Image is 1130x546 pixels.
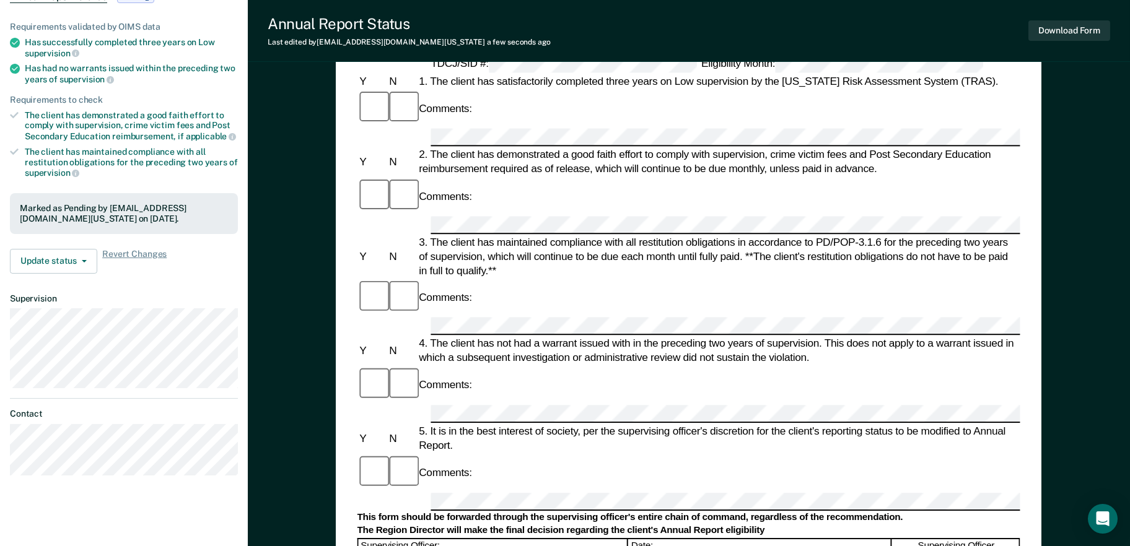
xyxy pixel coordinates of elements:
div: Comments: [417,102,475,116]
div: Y [357,74,387,89]
div: N [387,431,417,445]
div: Y [357,344,387,358]
div: Y [357,249,387,264]
div: 5. It is in the best interest of society, per the supervising officer's discretion for the client... [417,424,1020,453]
span: a few seconds ago [487,38,551,46]
div: Comments: [417,466,475,480]
div: 2. The client has demonstrated a good faith effort to comply with supervision, crime victim fees ... [417,147,1020,176]
div: Marked as Pending by [EMAIL_ADDRESS][DOMAIN_NAME][US_STATE] on [DATE]. [20,203,228,224]
div: N [387,74,417,89]
div: Y [357,431,387,445]
div: N [387,155,417,169]
div: Eligibility Month: [699,57,986,74]
div: This form should be forwarded through the supervising officer's entire chain of command, regardle... [357,511,1020,524]
div: 4. The client has not had a warrant issued with in the preceding two years of supervision. This d... [417,337,1020,365]
span: Revert Changes [102,249,167,274]
span: applicable [186,131,236,141]
div: The client has demonstrated a good faith effort to comply with supervision, crime victim fees and... [25,110,238,142]
div: Comments: [417,189,475,203]
button: Download Form [1028,20,1110,41]
span: supervision [25,48,79,58]
span: supervision [59,74,114,84]
div: Has had no warrants issued within the preceding two years of [25,63,238,84]
div: Open Intercom Messenger [1088,504,1118,534]
div: TDCJ/SID #: [429,57,699,74]
div: The Region Director will make the final decision regarding the client's Annual Report eligibility [357,525,1020,537]
div: Requirements to check [10,95,238,105]
div: Y [357,155,387,169]
div: Last edited by [EMAIL_ADDRESS][DOMAIN_NAME][US_STATE] [268,38,551,46]
div: N [387,249,417,264]
dt: Supervision [10,293,238,304]
button: Update status [10,249,97,274]
div: Comments: [417,290,475,305]
div: Comments: [417,378,475,392]
div: The client has maintained compliance with all restitution obligations for the preceding two years of [25,147,238,178]
div: Requirements validated by OIMS data [10,22,238,32]
div: 1. The client has satisfactorily completed three years on Low supervision by the [US_STATE] Risk ... [417,74,1020,89]
div: N [387,344,417,358]
div: Has successfully completed three years on Low [25,37,238,58]
div: 3. The client has maintained compliance with all restitution obligations in accordance to PD/POP-... [417,235,1020,278]
div: Annual Report Status [268,15,551,33]
span: supervision [25,168,79,178]
dt: Contact [10,409,238,419]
